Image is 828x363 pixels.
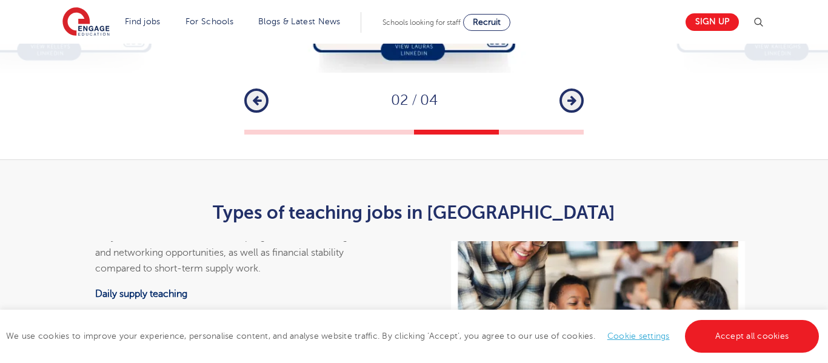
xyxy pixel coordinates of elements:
[185,17,233,26] a: For Schools
[420,92,438,108] span: 04
[6,331,822,341] span: We use cookies to improve your experience, personalise content, and analyse website traffic. By c...
[213,202,615,223] b: Types of teaching jobs in [GEOGRAPHIC_DATA]
[95,288,187,299] b: Daily supply teaching
[607,331,670,341] a: Cookie settings
[125,17,161,26] a: Find jobs
[391,92,409,108] span: 02
[499,130,584,135] button: 4 of 4
[329,130,414,135] button: 2 of 4
[409,92,420,108] span: /
[62,7,110,38] img: Engage Education
[463,14,510,31] a: Recruit
[685,320,820,353] a: Accept all cookies
[382,18,461,27] span: Schools looking for staff
[258,17,341,26] a: Blogs & Latest News
[244,130,329,135] button: 1 of 4
[414,130,499,135] button: 3 of 4
[686,13,739,31] a: Sign up
[473,18,501,27] span: Recruit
